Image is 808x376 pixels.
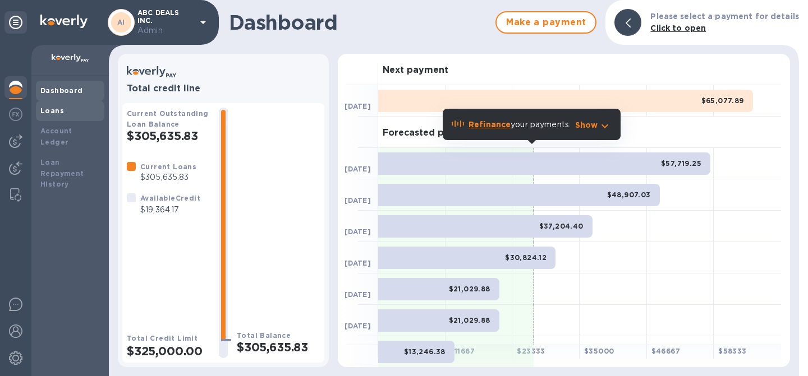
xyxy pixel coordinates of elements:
b: [DATE] [345,259,371,267]
b: $57,719.25 [661,159,701,168]
b: Loan Repayment History [40,158,84,189]
p: Admin [137,25,194,36]
b: $65,077.89 [701,96,744,105]
h2: $325,000.00 [127,344,210,358]
b: $37,204.40 [539,222,584,230]
b: [DATE] [345,322,371,330]
p: your payments. [469,119,571,131]
h3: Total credit line [127,83,320,94]
b: $48,907.03 [607,191,651,199]
b: Loans [40,106,64,115]
b: AI [117,18,125,26]
h3: Forecasted payments [383,128,484,138]
b: [DATE] [345,228,371,236]
b: Refinance [469,120,511,129]
b: [DATE] [345,102,371,110]
h1: Dashboard [229,11,490,34]
h2: $305,635.83 [127,129,210,143]
b: $ 58333 [718,347,746,355]
b: Please select a payment for details [650,12,799,21]
p: $19,364.17 [140,204,200,216]
img: Foreign exchange [9,108,22,121]
div: Unpin categories [4,11,27,34]
h3: Next payment [383,65,448,76]
b: Click to open [650,24,706,33]
button: Show [575,119,612,131]
b: $21,029.88 [449,316,490,324]
b: $13,246.38 [404,347,446,356]
b: Available Credit [140,194,200,202]
span: Make a payment [506,16,586,29]
img: Logo [40,15,88,28]
b: Total Balance [237,331,291,340]
b: [DATE] [345,165,371,173]
b: Current Outstanding Loan Balance [127,109,209,128]
p: Show [575,119,598,131]
b: Total Credit Limit [127,334,198,342]
h2: $305,635.83 [237,340,320,354]
b: Current Loans [140,163,196,171]
b: $21,029.88 [449,285,490,293]
button: Make a payment [495,11,596,34]
p: $305,635.83 [140,171,196,183]
b: [DATE] [345,196,371,205]
b: $ 46667 [651,347,680,355]
b: Dashboard [40,86,83,95]
b: $ 35000 [584,347,614,355]
p: ABC DEALS INC. [137,9,194,36]
b: [DATE] [345,290,371,299]
b: $30,824.12 [505,253,547,262]
b: Account Ledger [40,127,72,146]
